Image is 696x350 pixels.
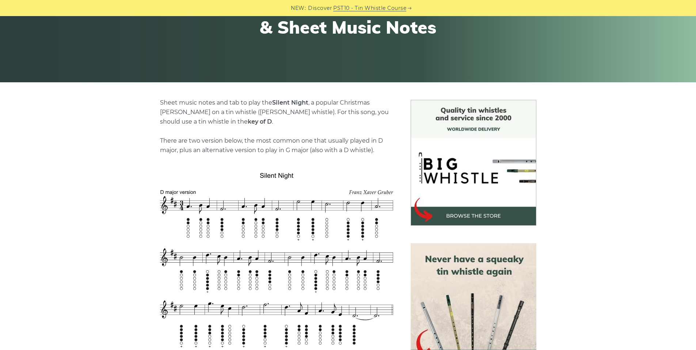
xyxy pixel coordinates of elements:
img: BigWhistle Tin Whistle Store [411,100,536,226]
a: PST10 - Tin Whistle Course [333,4,406,12]
p: Sheet music notes and tab to play the , a popular Christmas [PERSON_NAME] on a tin whistle ([PERS... [160,98,393,155]
span: Discover [308,4,332,12]
span: NEW: [291,4,306,12]
strong: Silent Night [272,99,308,106]
strong: key of D [248,118,272,125]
